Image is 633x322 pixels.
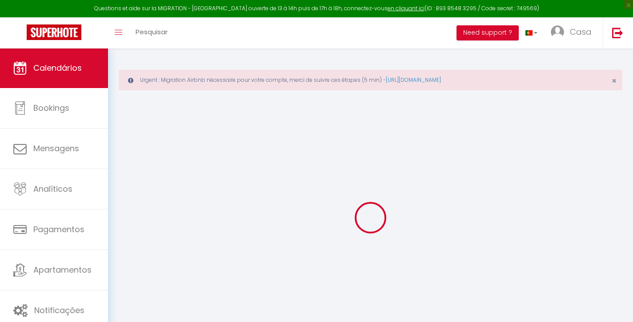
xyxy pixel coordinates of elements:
[386,76,441,84] a: [URL][DOMAIN_NAME]
[129,17,174,48] a: Pesquisar
[34,305,84,316] span: Notificações
[119,70,622,90] div: Urgent : Migration Airbnb nécessaire pour votre compte, merci de suivre ces étapes (5 min) -
[33,224,84,235] span: Pagamentos
[388,4,425,12] a: en cliquant ici
[612,27,623,38] img: logout
[612,77,617,85] button: Close
[551,25,564,39] img: ...
[27,24,81,40] img: Super Booking
[33,264,92,275] span: Apartamentos
[612,75,617,86] span: ×
[544,17,603,48] a: ... Casa
[33,62,82,73] span: Calendários
[136,27,168,36] span: Pesquisar
[570,26,592,37] span: Casa
[33,183,72,194] span: Analíticos
[33,102,69,113] span: Bookings
[457,25,519,40] button: Need support ?
[33,143,79,154] span: Mensagens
